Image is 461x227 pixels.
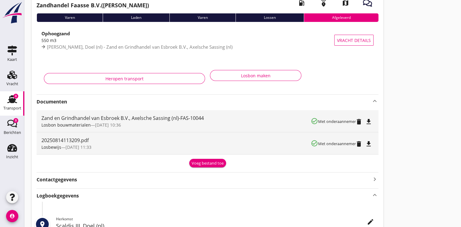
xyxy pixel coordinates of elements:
[236,13,303,22] div: Lossen
[41,144,311,150] div: —
[365,118,372,125] i: file_download
[169,13,236,22] div: Varen
[6,155,18,159] div: Inzicht
[304,13,378,22] div: Afgeleverd
[192,160,224,166] div: Voeg bestand toe
[13,118,18,123] div: 3
[4,131,21,134] div: Berichten
[41,37,334,44] div: 550 m3
[95,122,121,128] span: [DATE] 10:36
[318,119,356,124] small: Met onderaannemer
[7,58,17,61] div: Kaart
[49,75,200,82] div: Heropen transport
[41,114,311,122] div: Zand en Grindhandel van Esbroek B.V., Axelsche Sassing (nl)-FAS-10044
[37,1,149,9] h2: ([PERSON_NAME])
[355,140,363,148] i: delete
[210,70,301,81] button: Losbon maken
[367,218,374,225] i: edit
[47,44,232,50] span: [PERSON_NAME], Doel (nl) - Zand en Grindhandel van Esbroek B.V., Axelsche Sassing (nl)
[44,73,205,84] button: Heropen transport
[311,117,318,125] i: check_circle_outline
[41,137,311,144] div: 20250814113209.pdf
[365,140,372,148] i: file_download
[371,97,378,105] i: keyboard_arrow_up
[6,210,18,222] i: account_circle
[3,106,21,110] div: Transport
[371,191,378,199] i: keyboard_arrow_up
[66,144,91,150] span: [DATE] 11:33
[337,37,371,44] span: Vracht details
[37,27,378,54] a: Ophoogzand550 m3[PERSON_NAME], Doel (nl) - Zand en Grindhandel van Esbroek B.V., Axelsche Sassing...
[371,175,378,183] i: keyboard_arrow_right
[41,144,61,150] span: Losbewijs
[13,94,18,99] div: 3
[103,13,169,22] div: Laden
[189,159,226,167] button: Voeg bestand toe
[334,35,374,46] button: Vracht details
[37,176,77,183] strong: Contactgegevens
[56,216,73,222] span: Herkomst
[41,122,91,128] span: Losbon bouwmaterialen
[41,122,311,128] div: —
[37,2,101,9] strong: Zandhandel Faasse B.V.
[37,13,103,22] div: Varen
[355,118,363,125] i: delete
[37,98,371,105] strong: Documenten
[41,30,70,37] strong: Ophoogzand
[1,2,23,24] img: logo-small.a267ee39.svg
[311,140,318,147] i: check_circle_outline
[318,141,356,146] small: Met onderaannemer
[37,192,79,199] strong: Logboekgegevens
[215,72,296,79] div: Losbon maken
[6,82,18,86] div: Vracht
